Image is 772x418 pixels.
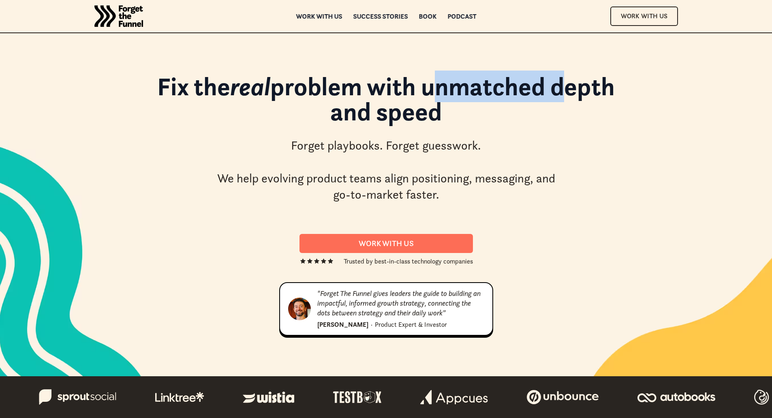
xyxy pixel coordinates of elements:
div: · [371,319,372,329]
a: Work with us [296,13,342,19]
div: Product Expert & Investor [375,319,447,329]
a: Podcast [447,13,476,19]
em: real [230,71,270,102]
a: Work With Us [610,6,678,26]
div: Forget playbooks. Forget guesswork. We help evolving product teams align positioning, messaging, ... [214,137,558,203]
div: Trusted by best-in-class technology companies [344,256,473,266]
div: "Forget The Funnel gives leaders the guide to building an impactful, informed growth strategy, co... [317,289,484,318]
a: Work With us [299,234,473,253]
h1: Fix the problem with unmatched depth and speed [143,74,629,133]
div: Work With us [309,239,463,248]
div: [PERSON_NAME] [317,319,368,329]
a: Book [419,13,436,19]
a: Success Stories [353,13,408,19]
